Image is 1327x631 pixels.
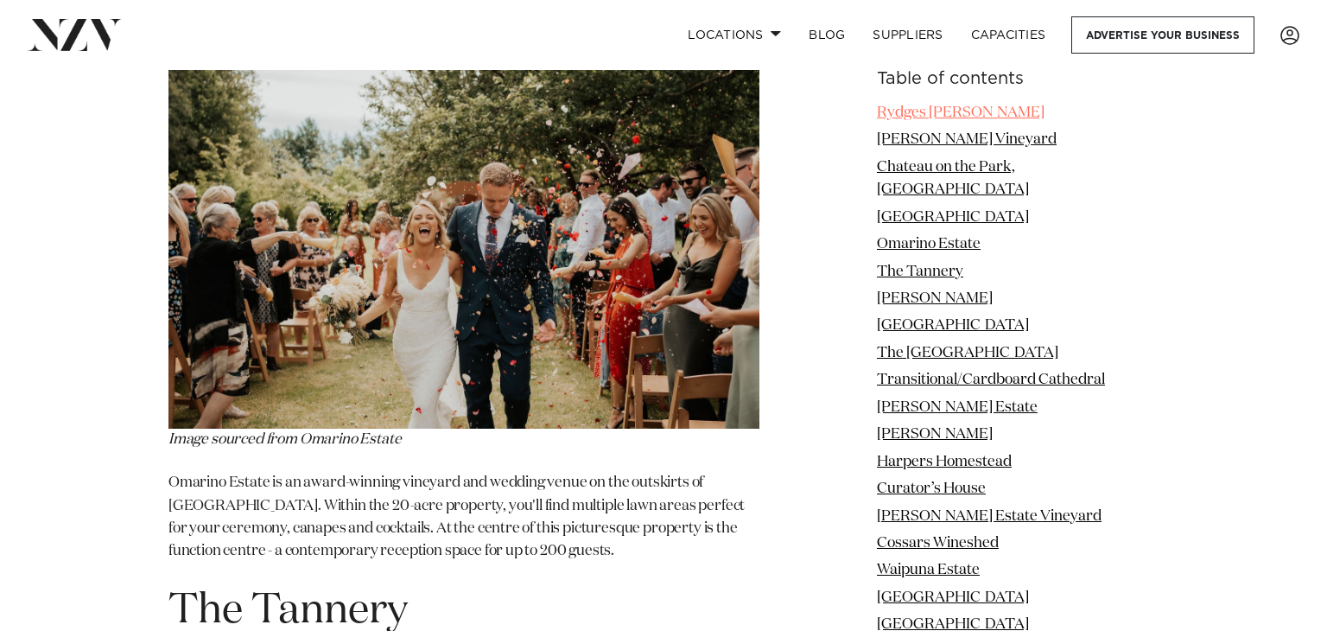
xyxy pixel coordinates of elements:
[877,237,981,252] a: Omarino Estate
[28,19,122,50] img: nzv-logo.png
[877,160,1029,197] a: Chateau on the Park, [GEOGRAPHIC_DATA]
[877,70,1159,88] h6: Table of contents
[877,590,1029,605] a: [GEOGRAPHIC_DATA]
[674,16,795,54] a: Locations
[877,265,963,279] a: The Tannery
[877,563,980,577] a: Waipuna Estate
[877,536,999,551] a: Cossars Wineshed
[877,400,1038,415] a: [PERSON_NAME] Estate
[859,16,956,54] a: SUPPLIERS
[877,319,1029,334] a: [GEOGRAPHIC_DATA]
[957,16,1060,54] a: Capacities
[877,509,1102,524] a: [PERSON_NAME] Estate Vineyard
[877,481,986,496] a: Curator’s House
[1071,16,1254,54] a: Advertise your business
[877,455,1012,469] a: Harpers Homestead
[168,472,759,563] p: Omarino Estate is an award-winning vineyard and wedding venue on the outskirts of [GEOGRAPHIC_DAT...
[877,210,1029,225] a: [GEOGRAPHIC_DATA]
[877,105,1044,120] a: Rydges [PERSON_NAME]
[877,427,993,442] a: [PERSON_NAME]
[168,432,401,447] span: Image sourced from Omarino Estate
[877,132,1057,147] a: [PERSON_NAME] Vineyard
[795,16,859,54] a: BLOG
[877,373,1105,387] a: Transitional/Cardboard Cathedral
[877,346,1058,360] a: The [GEOGRAPHIC_DATA]
[877,291,993,306] a: [PERSON_NAME]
